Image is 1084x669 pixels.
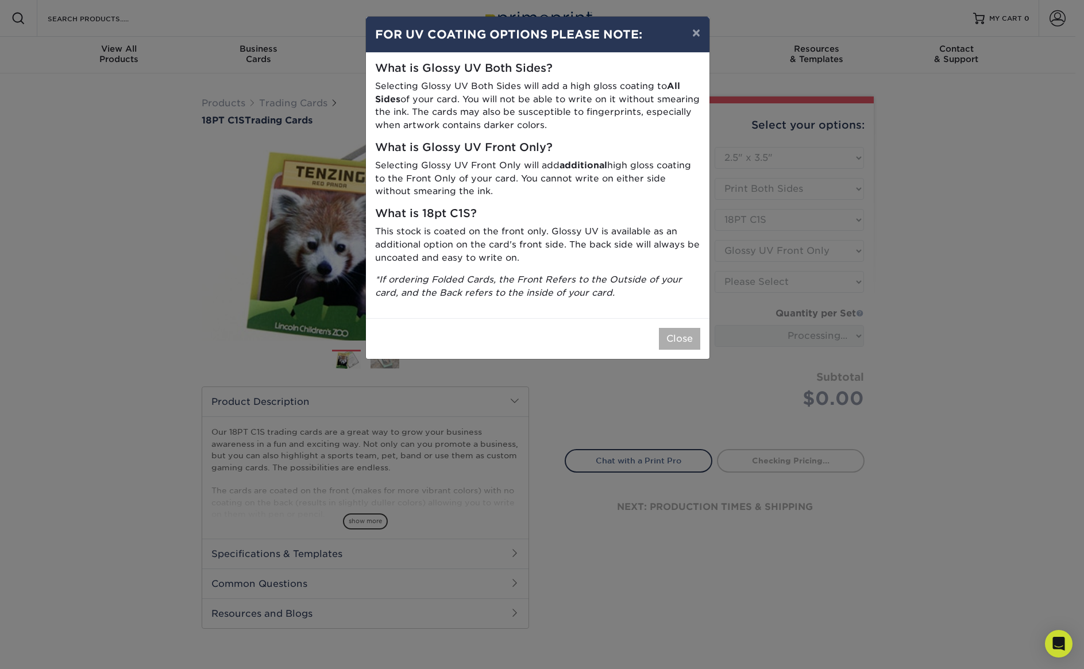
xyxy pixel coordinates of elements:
[375,141,700,154] h5: What is Glossy UV Front Only?
[683,17,709,49] button: ×
[375,26,700,43] h4: FOR UV COATING OPTIONS PLEASE NOTE:
[375,80,680,105] strong: All Sides
[375,159,700,198] p: Selecting Glossy UV Front Only will add high gloss coating to the Front Only of your card. You ca...
[375,80,700,132] p: Selecting Glossy UV Both Sides will add a high gloss coating to of your card. You will not be abl...
[375,274,682,298] i: *If ordering Folded Cards, the Front Refers to the Outside of your card, and the Back refers to t...
[659,328,700,350] button: Close
[560,160,607,171] strong: additional
[375,225,700,264] p: This stock is coated on the front only. Glossy UV is available as an additional option on the car...
[375,207,700,221] h5: What is 18pt C1S?
[1045,630,1073,658] div: Open Intercom Messenger
[375,62,700,75] h5: What is Glossy UV Both Sides?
